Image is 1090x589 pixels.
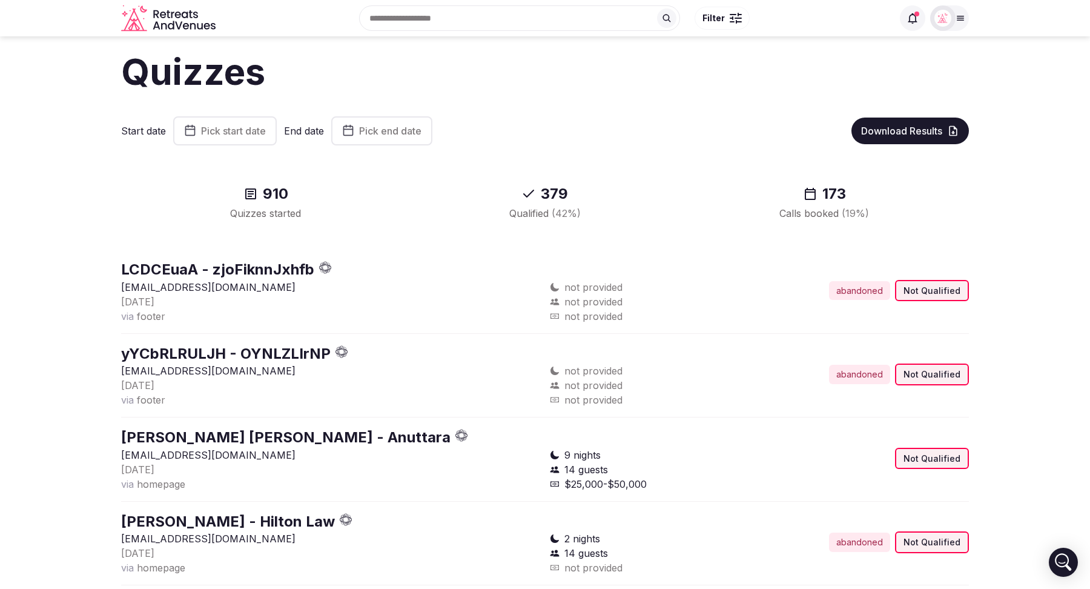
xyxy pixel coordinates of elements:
div: 173 [699,184,950,204]
span: via [121,394,134,406]
span: via [121,562,134,574]
div: abandoned [829,533,890,552]
a: yYCbRLRULJH - OYNLZLIrNP [121,345,331,362]
span: footer [137,394,165,406]
img: Matt Grant Oakes [934,10,951,27]
button: Download Results [851,118,969,144]
span: via [121,478,134,490]
span: homepage [137,478,185,490]
div: Not Qualified [895,531,969,553]
div: not provided [550,393,755,407]
button: [DATE] [121,462,154,477]
p: [EMAIL_ADDRESS][DOMAIN_NAME] [121,280,540,294]
span: ( 19 %) [842,207,869,219]
p: [EMAIL_ADDRESS][DOMAIN_NAME] [121,531,540,546]
span: 2 nights [564,531,600,546]
span: footer [137,310,165,322]
span: not provided [564,294,623,309]
div: abandoned [829,281,890,301]
span: via [121,310,134,322]
a: Visit the homepage [121,5,218,32]
button: Pick start date [173,116,277,145]
button: yYCbRLRULJH - OYNLZLIrNP [121,344,331,364]
button: [PERSON_NAME] - Hilton Law [121,511,335,532]
span: Pick start date [201,125,266,137]
div: Calls booked [699,206,950,221]
div: 910 [140,184,391,204]
label: End date [284,124,324,138]
span: ( 42 %) [552,207,581,219]
span: Filter [702,12,725,24]
div: not provided [550,309,755,324]
a: [PERSON_NAME] [PERSON_NAME] - Anuttara [121,428,451,446]
span: [DATE] [121,547,154,559]
span: 9 nights [564,448,601,462]
button: Filter [695,7,750,30]
div: abandoned [829,365,890,384]
div: $25,000-$50,000 [550,477,755,491]
h1: Quizzes [121,46,969,97]
div: Qualified [420,206,670,221]
span: homepage [137,562,185,574]
a: LCDCEuaA - zjoFiknnJxhfb [121,261,314,278]
button: [DATE] [121,378,154,393]
p: [EMAIL_ADDRESS][DOMAIN_NAME] [121,448,540,462]
div: Quizzes started [140,206,391,221]
button: [PERSON_NAME] [PERSON_NAME] - Anuttara [121,427,451,448]
span: 14 guests [564,546,608,561]
button: [DATE] [121,546,154,561]
span: [DATE] [121,464,154,476]
span: 14 guests [564,462,608,477]
div: Not Qualified [895,364,969,385]
span: not provided [564,364,623,378]
div: Open Intercom Messenger [1049,548,1078,577]
button: [DATE] [121,294,154,309]
span: not provided [564,280,623,294]
span: Pick end date [359,125,421,137]
div: 379 [420,184,670,204]
label: Start date [121,124,166,138]
button: LCDCEuaA - zjoFiknnJxhfb [121,259,314,280]
span: Download Results [861,125,942,137]
div: Not Qualified [895,280,969,302]
span: not provided [564,378,623,393]
span: [DATE] [121,379,154,391]
a: [PERSON_NAME] - Hilton Law [121,513,335,530]
span: [DATE] [121,296,154,308]
p: [EMAIL_ADDRESS][DOMAIN_NAME] [121,364,540,378]
button: Pick end date [331,116,432,145]
div: not provided [550,561,755,575]
svg: Retreats and Venues company logo [121,5,218,32]
div: Not Qualified [895,448,969,470]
